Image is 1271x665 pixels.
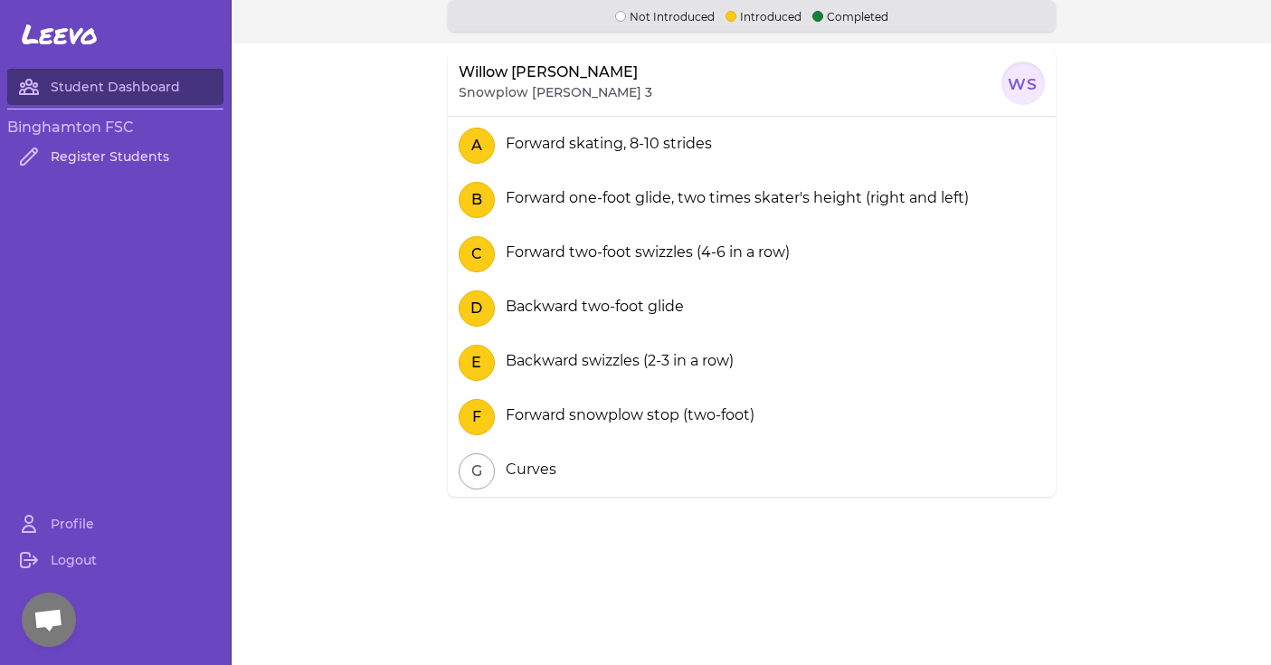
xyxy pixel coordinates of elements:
[459,128,495,164] button: A
[459,290,495,327] button: D
[459,345,495,381] button: E
[498,187,969,209] div: Forward one-foot glide, two times skater's height (right and left)
[459,182,495,218] button: B
[459,236,495,272] button: C
[498,350,734,372] div: Backward swizzles (2-3 in a row)
[459,399,495,435] button: F
[7,117,223,138] h3: Binghamton FSC
[498,133,712,155] div: Forward skating, 8-10 strides
[7,69,223,105] a: Student Dashboard
[812,7,888,24] p: Completed
[726,7,801,24] p: Introduced
[22,18,98,51] span: Leevo
[7,138,223,175] a: Register Students
[7,542,223,578] a: Logout
[498,296,684,318] div: Backward two-foot glide
[22,593,76,647] a: Open chat
[459,453,495,489] button: G
[615,7,715,24] p: Not Introduced
[459,62,638,83] p: Willow [PERSON_NAME]
[498,459,556,480] div: Curves
[459,83,652,101] p: Snowplow [PERSON_NAME] 3
[7,506,223,542] a: Profile
[498,404,754,426] div: Forward snowplow stop (two-foot)
[498,242,790,263] div: Forward two-foot swizzles (4-6 in a row)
